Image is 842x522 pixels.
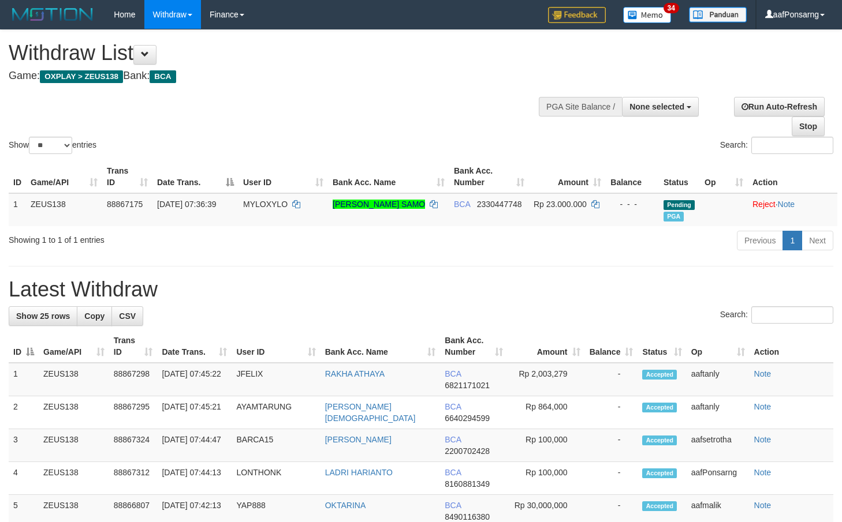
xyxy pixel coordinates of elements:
td: LONTHONK [232,462,320,495]
td: aaftanly [687,396,750,429]
img: MOTION_logo.png [9,6,96,23]
span: Copy 2330447748 to clipboard [477,200,522,209]
span: Copy 8490116380 to clipboard [445,512,490,521]
th: ID [9,160,26,193]
span: Accepted [642,435,677,445]
span: BCA [454,200,470,209]
td: ZEUS138 [39,363,109,396]
a: Note [754,468,772,477]
th: User ID: activate to sort column ascending [232,330,320,363]
th: Game/API: activate to sort column ascending [39,330,109,363]
div: - - - [610,198,654,210]
a: [PERSON_NAME][DEMOGRAPHIC_DATA] [325,402,416,423]
div: Showing 1 to 1 of 1 entries [9,230,342,246]
th: Date Trans.: activate to sort column descending [152,160,239,193]
a: RAKHA ATHAYA [325,369,385,378]
span: Copy 8160881349 to clipboard [445,479,490,489]
span: CSV [119,311,136,321]
td: - [585,396,638,429]
td: - [585,363,638,396]
th: Amount: activate to sort column ascending [508,330,585,363]
td: AYAMTARUNG [232,396,320,429]
td: [DATE] 07:45:21 [157,396,232,429]
img: panduan.png [689,7,747,22]
th: Action [748,160,837,193]
th: Date Trans.: activate to sort column ascending [157,330,232,363]
img: Feedback.jpg [548,7,606,23]
td: ZEUS138 [39,462,109,495]
td: Rp 864,000 [508,396,585,429]
td: 1 [9,193,26,226]
span: Marked by aaftanly [664,212,684,221]
span: Copy 6640294599 to clipboard [445,414,490,423]
td: Rp 2,003,279 [508,363,585,396]
a: Copy [77,306,112,326]
td: ZEUS138 [39,396,109,429]
label: Show entries [9,137,96,154]
td: 3 [9,429,39,462]
td: - [585,429,638,462]
td: · [748,193,837,226]
td: 88867312 [109,462,158,495]
a: Reject [752,200,776,209]
button: None selected [622,97,699,117]
span: Show 25 rows [16,311,70,321]
a: Run Auto-Refresh [734,97,825,117]
span: BCA [445,435,461,444]
td: ZEUS138 [26,193,102,226]
a: Note [754,369,772,378]
td: Rp 100,000 [508,429,585,462]
th: Bank Acc. Number: activate to sort column ascending [440,330,508,363]
a: 1 [783,231,802,250]
th: Bank Acc. Name: activate to sort column ascending [321,330,441,363]
td: JFELIX [232,363,320,396]
td: BARCA15 [232,429,320,462]
td: 88867298 [109,363,158,396]
span: Copy 2200702428 to clipboard [445,446,490,456]
th: Balance [606,160,659,193]
td: 88867324 [109,429,158,462]
td: - [585,462,638,495]
td: [DATE] 07:44:13 [157,462,232,495]
th: Trans ID: activate to sort column ascending [109,330,158,363]
span: BCA [445,369,461,378]
th: Trans ID: activate to sort column ascending [102,160,152,193]
a: Previous [737,231,783,250]
span: Pending [664,200,695,210]
a: CSV [111,306,143,326]
span: 34 [664,3,679,13]
img: Button%20Memo.svg [623,7,672,23]
a: LADRI HARIANTO [325,468,393,477]
span: 88867175 [107,200,143,209]
span: MYLOXYLO [243,200,288,209]
select: Showentries [29,137,72,154]
h1: Withdraw List [9,42,550,65]
span: BCA [445,402,461,411]
th: Action [750,330,833,363]
td: 88867295 [109,396,158,429]
span: BCA [445,468,461,477]
td: 1 [9,363,39,396]
label: Search: [720,306,833,324]
span: BCA [445,501,461,510]
td: 2 [9,396,39,429]
span: Rp 23.000.000 [534,200,587,209]
span: Copy [84,311,105,321]
th: Status: activate to sort column ascending [638,330,686,363]
a: Show 25 rows [9,306,77,326]
th: User ID: activate to sort column ascending [239,160,328,193]
a: OKTARINA [325,501,366,510]
td: [DATE] 07:45:22 [157,363,232,396]
span: Accepted [642,468,677,478]
span: None selected [629,102,684,111]
td: aafsetrotha [687,429,750,462]
span: Accepted [642,370,677,380]
span: OXPLAY > ZEUS138 [40,70,123,83]
th: Amount: activate to sort column ascending [529,160,606,193]
a: Note [754,501,772,510]
th: Bank Acc. Number: activate to sort column ascending [449,160,529,193]
input: Search: [751,306,833,324]
th: Game/API: activate to sort column ascending [26,160,102,193]
h4: Game: Bank: [9,70,550,82]
th: Status [659,160,700,193]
